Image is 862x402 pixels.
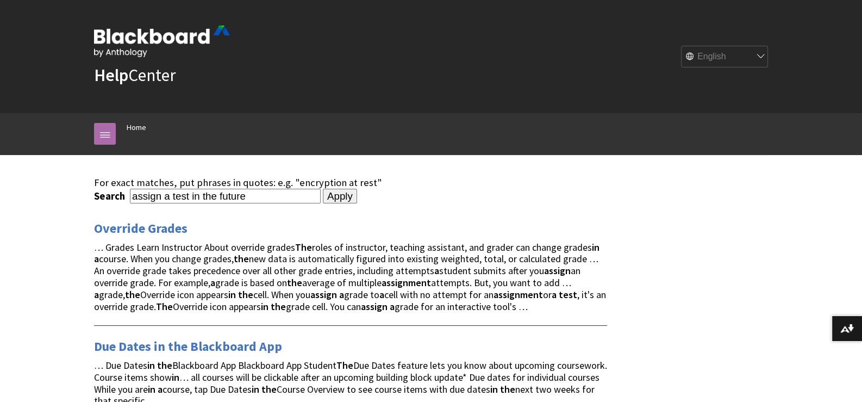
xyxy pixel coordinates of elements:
[94,288,99,301] strong: a
[261,300,268,313] strong: in
[287,276,302,289] strong: the
[379,288,384,301] strong: a
[156,300,173,313] strong: The
[238,288,253,301] strong: the
[94,252,99,265] strong: a
[94,64,176,86] a: HelpCenter
[390,300,395,313] strong: a
[295,241,312,253] strong: The
[271,300,286,313] strong: the
[544,264,571,277] strong: assign
[94,26,230,57] img: Blackboard by Anthology
[339,288,344,301] strong: a
[94,64,128,86] strong: Help
[559,288,577,301] strong: test
[228,288,236,301] strong: in
[158,383,163,395] strong: a
[361,300,388,313] strong: assign
[234,252,249,265] strong: the
[94,241,606,313] span: … Grades Learn Instructor About override grades roles of instructor, teaching assistant, and grad...
[94,338,282,355] a: Due Dates in the Blackboard App
[157,359,172,372] strong: the
[500,383,515,395] strong: the
[682,46,769,68] select: Site Language Selector
[592,241,599,253] strong: in
[148,383,155,395] strong: in
[147,359,155,372] strong: in
[490,383,498,395] strong: in
[125,288,140,301] strong: the
[172,371,179,384] strong: in
[127,121,146,134] a: Home
[494,288,543,301] strong: assignment
[94,177,607,189] div: For exact matches, put phrases in quotes: e.g. "encryption at rest"
[382,276,431,289] strong: assignment
[310,288,337,301] strong: assign
[323,189,357,204] input: Apply
[261,383,277,395] strong: the
[552,288,557,301] strong: a
[434,264,439,277] strong: a
[336,359,353,372] strong: The
[252,383,259,395] strong: in
[210,276,215,289] strong: a
[94,190,128,202] label: Search
[94,220,188,237] a: Override Grades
